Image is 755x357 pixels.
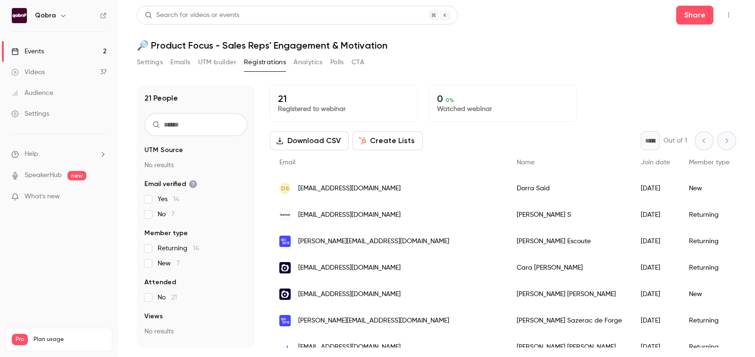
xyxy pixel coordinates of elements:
[11,149,107,159] li: help-dropdown-opener
[279,341,291,353] img: fabriq.tech
[507,307,631,334] div: [PERSON_NAME] Sazerac de Forge
[144,93,178,104] h1: 21 People
[631,307,679,334] div: [DATE]
[158,259,180,268] span: New
[11,47,44,56] div: Events
[298,316,449,326] span: [PERSON_NAME][EMAIL_ADDRESS][DOMAIN_NAME]
[517,159,535,166] span: Name
[281,184,289,193] span: DS
[137,55,163,70] button: Settings
[507,281,631,307] div: [PERSON_NAME] [PERSON_NAME]
[158,210,175,219] span: No
[144,179,197,189] span: Email verified
[144,278,176,287] span: Attended
[631,175,679,202] div: [DATE]
[25,192,60,202] span: What's new
[170,55,190,70] button: Emails
[279,315,291,326] img: qobra.co
[144,346,171,355] span: Referrer
[298,184,401,194] span: [EMAIL_ADDRESS][DOMAIN_NAME]
[279,209,291,221] img: quantcast.com
[679,228,739,255] div: Returning
[25,149,38,159] span: Help
[631,255,679,281] div: [DATE]
[12,8,27,23] img: Qobra
[298,342,401,352] span: [EMAIL_ADDRESS][DOMAIN_NAME]
[437,104,569,114] p: Watched webinar
[352,55,364,70] button: CTA
[679,175,739,202] div: New
[507,255,631,281] div: Cara [PERSON_NAME]
[298,237,449,246] span: [PERSON_NAME][EMAIL_ADDRESS][DOMAIN_NAME]
[298,263,401,273] span: [EMAIL_ADDRESS][DOMAIN_NAME]
[137,40,736,51] h1: 🔎 Product Focus - Sales Reps' Engagement & Motivation
[11,68,45,77] div: Videos
[679,202,739,228] div: Returning
[507,175,631,202] div: Dorra Said
[244,55,286,70] button: Registrations
[171,211,175,218] span: 7
[144,161,247,170] p: No results
[676,6,713,25] button: Share
[11,88,53,98] div: Audience
[25,170,62,180] a: SpeakerHub
[171,294,177,301] span: 21
[631,202,679,228] div: [DATE]
[193,245,199,252] span: 14
[679,307,739,334] div: Returning
[330,55,344,70] button: Polls
[631,281,679,307] div: [DATE]
[298,289,401,299] span: [EMAIL_ADDRESS][DOMAIN_NAME]
[437,93,569,104] p: 0
[144,229,188,238] span: Member type
[145,10,239,20] div: Search for videos or events
[144,327,247,336] p: No results
[279,262,291,273] img: itrsgroup.com
[173,196,179,203] span: 14
[12,334,28,345] span: Pro
[158,244,199,253] span: Returning
[507,202,631,228] div: [PERSON_NAME] S
[631,228,679,255] div: [DATE]
[278,93,410,104] p: 21
[270,131,349,150] button: Download CSV
[198,55,236,70] button: UTM builder
[11,109,49,119] div: Settings
[176,260,180,267] span: 7
[279,289,291,300] img: itrsgroup.com
[507,228,631,255] div: [PERSON_NAME] Escoute
[298,210,401,220] span: [EMAIL_ADDRESS][DOMAIN_NAME]
[34,336,106,343] span: Plan usage
[67,171,86,180] span: new
[144,145,183,155] span: UTM Source
[158,195,179,204] span: Yes
[144,312,163,321] span: Views
[279,236,291,247] img: qobra.co
[679,281,739,307] div: New
[279,159,295,166] span: Email
[158,293,177,302] span: No
[294,55,323,70] button: Analytics
[663,136,687,145] p: Out of 1
[689,159,730,166] span: Member type
[641,159,670,166] span: Join date
[278,104,410,114] p: Registered to webinar
[352,131,423,150] button: Create Lists
[445,97,454,103] span: 0 %
[679,255,739,281] div: Returning
[35,11,56,20] h6: Qobra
